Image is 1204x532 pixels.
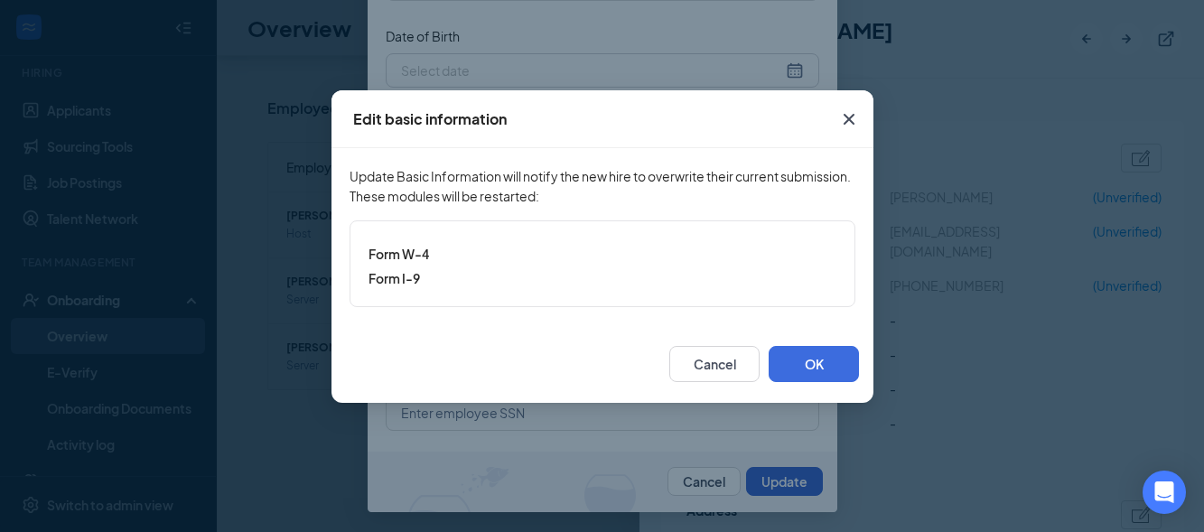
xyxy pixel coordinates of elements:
[369,244,836,264] span: Form W-4
[838,108,860,130] svg: Cross
[1143,471,1186,514] div: Open Intercom Messenger
[669,346,760,382] button: Cancel
[350,166,855,206] span: Update Basic Information will notify the new hire to overwrite their current submission. These mo...
[825,90,873,148] button: Close
[369,268,836,288] span: Form I-9
[769,346,859,382] button: OK
[353,109,507,129] div: Edit basic information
